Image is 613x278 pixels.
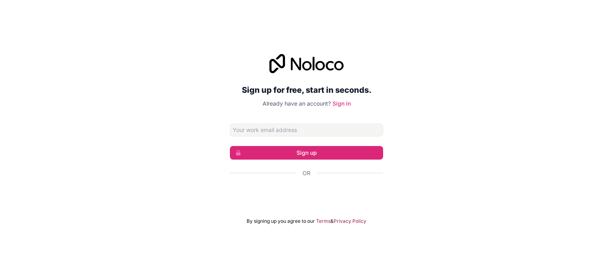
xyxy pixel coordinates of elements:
a: Privacy Policy [334,218,366,224]
a: Sign in [332,100,351,107]
a: Terms [316,218,330,224]
span: & [330,218,334,224]
button: Sign up [230,146,383,160]
span: By signing up you agree to our [247,218,315,224]
span: Or [303,169,310,177]
iframe: Sign in with Google Button [226,186,387,204]
h2: Sign up for free, start in seconds. [230,83,383,97]
span: Already have an account? [263,100,331,107]
input: Email address [230,124,383,136]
